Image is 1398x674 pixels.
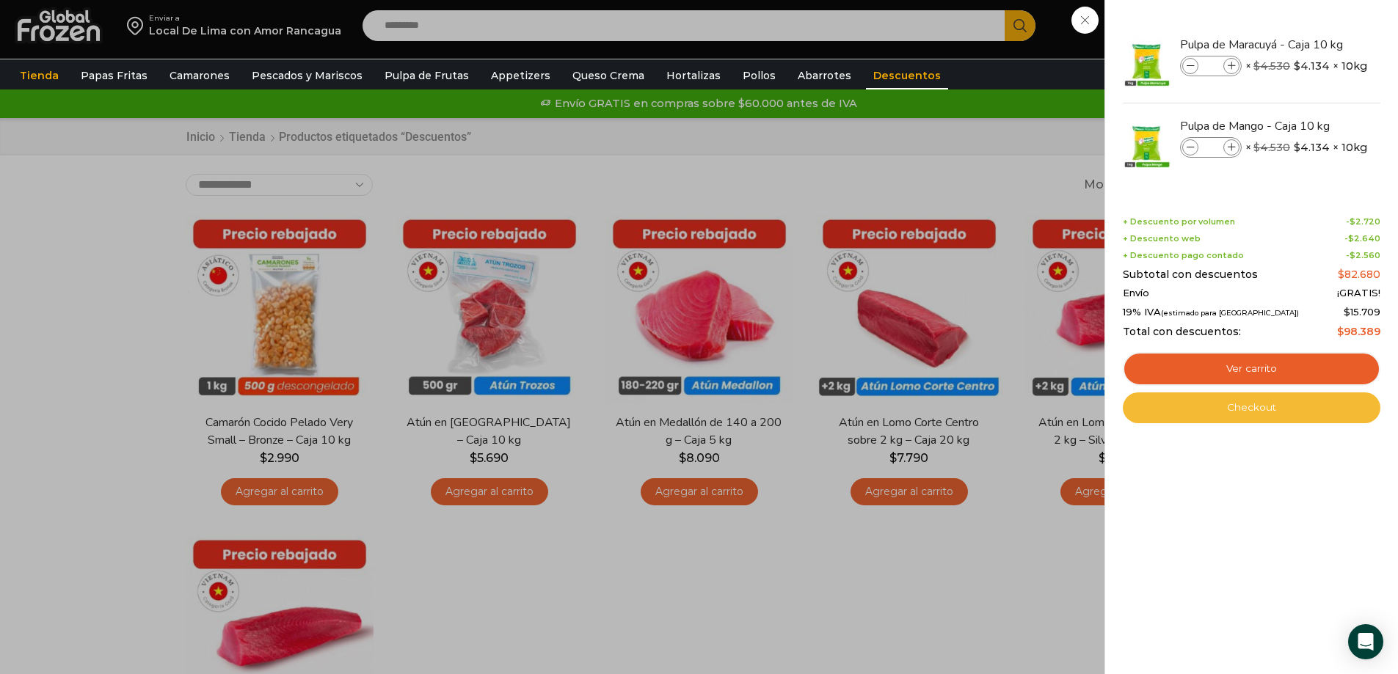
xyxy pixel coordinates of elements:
[1294,140,1300,155] span: $
[1200,139,1222,155] input: Product quantity
[1337,287,1380,299] span: ¡GRATIS!
[244,62,370,89] a: Pescados y Mariscos
[1123,217,1235,227] span: + Descuento por volumen
[1344,306,1380,318] span: 15.709
[1123,251,1244,260] span: + Descuento pago contado
[1346,217,1380,227] span: -
[73,62,155,89] a: Papas Fritas
[1253,141,1260,154] span: $
[1123,352,1380,386] a: Ver carrito
[1123,234,1201,243] span: + Descuento web
[1253,141,1290,154] bdi: 4.530
[1123,392,1380,423] a: Checkout
[735,62,783,89] a: Pollos
[1350,250,1355,260] span: $
[1348,233,1354,243] span: $
[1344,306,1350,318] span: $
[1294,59,1330,73] bdi: 4.134
[1245,137,1367,158] span: × × 10kg
[162,62,237,89] a: Camarones
[1337,325,1344,338] span: $
[1338,268,1344,281] span: $
[790,62,859,89] a: Abarrotes
[1123,287,1149,299] span: Envío
[1123,326,1241,338] span: Total con descuentos:
[1253,59,1260,73] span: $
[1344,234,1380,243] span: -
[659,62,728,89] a: Hortalizas
[1253,59,1290,73] bdi: 4.530
[1338,268,1380,281] bdi: 82.680
[1123,307,1299,318] span: 19% IVA
[1294,59,1300,73] span: $
[1180,37,1355,53] a: Pulpa de Maracuyá - Caja 10 kg
[1348,624,1383,659] div: Open Intercom Messenger
[1200,58,1222,74] input: Product quantity
[1161,309,1299,317] small: (estimado para [GEOGRAPHIC_DATA])
[1346,251,1380,260] span: -
[1245,56,1367,76] span: × × 10kg
[1350,216,1380,227] bdi: 2.720
[1337,325,1380,338] bdi: 98.389
[1350,250,1380,260] bdi: 2.560
[484,62,558,89] a: Appetizers
[866,62,948,89] a: Descuentos
[1294,140,1330,155] bdi: 4.134
[565,62,652,89] a: Queso Crema
[377,62,476,89] a: Pulpa de Frutas
[1350,216,1355,227] span: $
[1123,268,1258,281] span: Subtotal con descuentos
[12,62,66,89] a: Tienda
[1348,233,1380,243] bdi: 2.640
[1180,118,1355,134] a: Pulpa de Mango - Caja 10 kg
